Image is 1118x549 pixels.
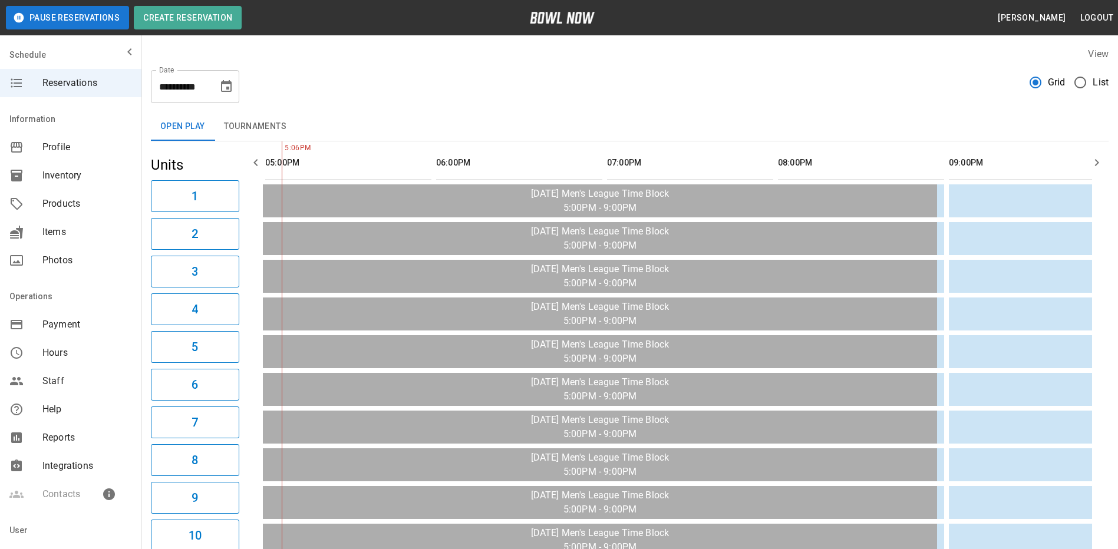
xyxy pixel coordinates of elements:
[151,113,1109,141] div: inventory tabs
[151,406,239,438] button: 7
[1093,75,1109,90] span: List
[42,318,132,332] span: Payment
[42,140,132,154] span: Profile
[42,253,132,267] span: Photos
[189,526,202,545] h6: 10
[1048,75,1066,90] span: Grid
[151,113,215,141] button: Open Play
[192,224,198,243] h6: 2
[151,293,239,325] button: 4
[265,146,431,180] th: 05:00PM
[192,338,198,356] h6: 5
[151,331,239,363] button: 5
[192,413,198,432] h6: 7
[215,113,296,141] button: Tournaments
[42,346,132,360] span: Hours
[1088,48,1109,59] label: View
[192,375,198,394] h6: 6
[42,76,132,90] span: Reservations
[192,300,198,319] h6: 4
[151,180,239,212] button: 1
[151,218,239,250] button: 2
[42,374,132,388] span: Staff
[993,7,1070,29] button: [PERSON_NAME]
[192,187,198,206] h6: 1
[42,197,132,211] span: Products
[42,168,132,183] span: Inventory
[6,6,129,29] button: Pause Reservations
[151,444,239,476] button: 8
[42,225,132,239] span: Items
[192,451,198,469] h6: 8
[134,6,242,29] button: Create Reservation
[151,369,239,401] button: 6
[192,488,198,507] h6: 9
[42,431,132,445] span: Reports
[151,256,239,287] button: 3
[42,402,132,416] span: Help
[1076,7,1118,29] button: Logout
[42,459,132,473] span: Integrations
[151,482,239,514] button: 9
[530,12,595,24] img: logo
[215,75,238,98] button: Choose date, selected date is Sep 30, 2025
[282,143,285,154] span: 5:06PM
[192,262,198,281] h6: 3
[436,146,602,180] th: 06:00PM
[151,156,239,174] h5: Units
